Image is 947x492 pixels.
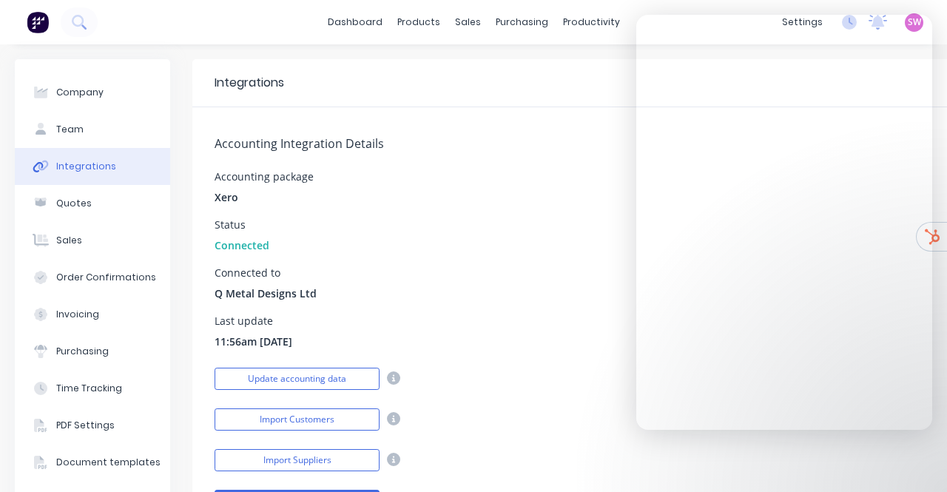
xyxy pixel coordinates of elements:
div: settings [775,11,830,33]
div: Quotes [56,197,92,210]
span: 11:56am [DATE] [215,334,292,349]
div: products [390,11,448,33]
div: Time Tracking [56,382,122,395]
div: sales [448,11,488,33]
button: Quotes [15,185,170,222]
button: Update accounting data [215,368,380,390]
button: Company [15,74,170,111]
div: productivity [556,11,627,33]
div: Connected to [215,268,317,278]
button: Integrations [15,148,170,185]
span: Q Metal Designs Ltd [215,286,317,301]
div: Integrations [215,74,284,92]
iframe: Intercom live chat [897,442,932,477]
div: Company [56,86,104,99]
span: Connected [215,237,269,253]
div: Integrations [56,160,116,173]
button: Sales [15,222,170,259]
div: Sales [56,234,82,247]
button: PDF Settings [15,407,170,444]
div: Last update [215,316,292,326]
iframe: Intercom live chat [636,15,932,430]
div: Accounting package [215,172,314,182]
button: Document templates [15,444,170,481]
span: Xero [215,189,238,205]
img: Factory [27,11,49,33]
button: Time Tracking [15,370,170,407]
div: purchasing [488,11,556,33]
a: dashboard [320,11,390,33]
div: Purchasing [56,345,109,358]
div: Invoicing [56,308,99,321]
button: Import Suppliers [215,449,380,471]
div: PDF Settings [56,419,115,432]
div: Order Confirmations [56,271,156,284]
div: Status [215,220,269,230]
button: Import Customers [215,408,380,431]
div: Team [56,123,84,136]
button: Invoicing [15,296,170,333]
button: Order Confirmations [15,259,170,296]
button: Purchasing [15,333,170,370]
button: Team [15,111,170,148]
div: Document templates [56,456,161,469]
